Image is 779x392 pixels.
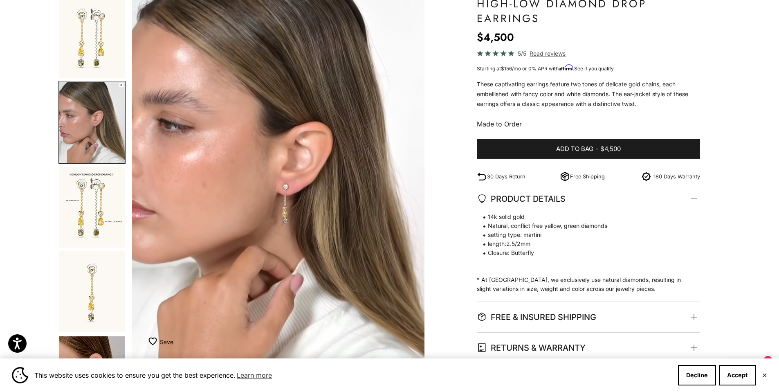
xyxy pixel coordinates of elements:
[58,166,126,248] button: Go to item 3
[148,337,160,345] img: wishlist
[477,192,566,206] span: PRODUCT DETAILS
[487,172,525,181] p: 30 Days Return
[477,119,700,129] p: Made to Order
[12,367,28,383] img: Cookie banner
[477,65,614,72] span: Starting at /mo or 0% APR with .
[477,239,692,248] span: length:2.5/2mm
[236,369,273,381] a: Learn more
[559,65,573,71] span: Affirm
[600,144,621,154] span: $4,500
[762,373,767,378] button: Close
[570,172,605,181] p: Free Shipping
[148,334,173,350] button: Add to Wishlist
[477,212,692,221] span: 14k solid gold
[477,333,700,363] summary: RETURNS & WARRANTY
[58,250,126,333] button: Go to item 4
[653,172,700,181] p: 180 Days Warranty
[34,369,671,381] span: This website uses cookies to ensure you get the best experience.
[530,49,566,58] span: Read reviews
[501,65,512,72] span: $156
[477,29,514,45] sale-price: $4,500
[477,221,692,230] span: Natural, conflict free yellow, green diamonds
[678,365,716,385] button: Decline
[59,167,125,248] img: #YellowGold #WhiteGold #RoseGold
[477,49,700,58] a: 5/5 Read reviews
[477,248,692,257] span: Closure: Butterfly
[477,212,692,293] p: * At [GEOGRAPHIC_DATA], we exclusively use natural diamonds, resulting in slight variations in si...
[574,65,614,72] a: See if you qualify - Learn more about Affirm Financing (opens in modal)
[556,144,593,154] span: Add to bag
[477,302,700,332] summary: FREE & INSURED SHIPPING
[477,230,692,239] span: setting type: martini
[477,341,586,355] span: RETURNS & WARRANTY
[58,81,126,164] button: Go to item 2
[477,79,700,109] div: These captivating earrings feature two tones of delicate gold chains, each embellished with fancy...
[518,49,526,58] span: 5/5
[719,365,756,385] button: Accept
[477,310,596,324] span: FREE & INSURED SHIPPING
[477,184,700,214] summary: PRODUCT DETAILS
[59,251,125,332] img: High-low Diamond Drop Earrings
[477,139,700,159] button: Add to bag-$4,500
